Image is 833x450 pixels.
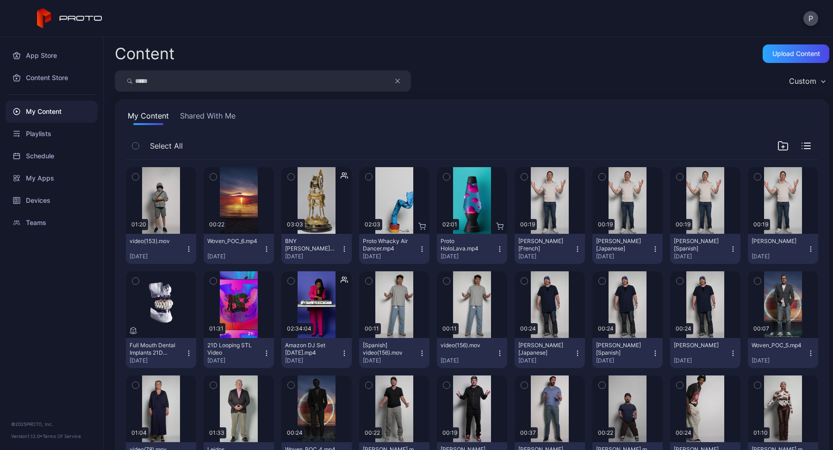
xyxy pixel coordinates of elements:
[441,357,496,364] div: [DATE]
[130,253,185,260] div: [DATE]
[115,46,174,62] div: Content
[281,234,352,264] button: BNY [PERSON_NAME] Clock[DATE]
[748,234,818,264] button: [PERSON_NAME][DATE]
[150,140,183,151] span: Select All
[674,237,725,252] div: Oz Pearlman [Spanish]
[596,237,647,252] div: Oz Pearlman [Japanese]
[6,167,98,189] a: My Apps
[285,253,341,260] div: [DATE]
[437,234,507,264] button: Proto HoloLava.mp4[DATE]
[441,253,496,260] div: [DATE]
[130,342,180,356] div: Full Mouth Dental Implants 21D Opaque
[11,420,92,428] div: © 2025 PROTO, Inc.
[437,338,507,368] button: video(156).mov[DATE]
[515,234,585,264] button: [PERSON_NAME] [French][DATE]
[441,342,491,349] div: video(156).mov
[363,253,418,260] div: [DATE]
[772,50,820,57] div: Upload Content
[363,342,414,356] div: [Spanish] video(156).mov
[789,76,816,86] div: Custom
[359,234,429,264] button: Proto Whacky Air Dancer.mp4[DATE]
[285,357,341,364] div: [DATE]
[670,234,740,264] button: [PERSON_NAME] [Spanish][DATE]
[763,44,829,63] button: Upload Content
[674,342,725,349] div: Frank Hensley
[674,357,729,364] div: [DATE]
[518,237,569,252] div: Oz Pearlman [French]
[6,44,98,67] a: App Store
[596,253,652,260] div: [DATE]
[6,212,98,234] a: Teams
[6,189,98,212] a: Devices
[784,70,829,92] button: Custom
[207,357,263,364] div: [DATE]
[207,342,258,356] div: 21D Looping STL Video
[207,253,263,260] div: [DATE]
[130,357,185,364] div: [DATE]
[6,145,98,167] a: Schedule
[592,338,663,368] button: [PERSON_NAME] [Spanish][DATE]
[359,338,429,368] button: [Spanish] video(156).mov[DATE]
[748,338,818,368] button: Woven_POC_5.mp4[DATE]
[518,253,574,260] div: [DATE]
[285,342,336,356] div: Amazon DJ Set Aug 4.mp4
[515,338,585,368] button: [PERSON_NAME] [Japanese][DATE]
[518,357,574,364] div: [DATE]
[126,338,196,368] button: Full Mouth Dental Implants 21D Opaque[DATE]
[281,338,352,368] button: Amazon DJ Set [DATE].mp4[DATE]
[592,234,663,264] button: [PERSON_NAME] [Japanese][DATE]
[178,110,237,125] button: Shared With Me
[6,67,98,89] a: Content Store
[285,237,336,252] div: BNY Alexander Hamilton Clock
[204,234,274,264] button: Woven_POC_6.mp4[DATE]
[441,237,491,252] div: Proto HoloLava.mp4
[43,433,81,439] a: Terms Of Service
[752,342,802,349] div: Woven_POC_5.mp4
[752,237,802,245] div: Oz Pearlman
[752,253,807,260] div: [DATE]
[674,253,729,260] div: [DATE]
[518,342,569,356] div: Frank Hensley [Japanese]
[363,357,418,364] div: [DATE]
[126,234,196,264] button: video(153).mov[DATE]
[126,110,171,125] button: My Content
[11,433,43,439] span: Version 1.12.0 •
[596,357,652,364] div: [DATE]
[6,123,98,145] a: Playlists
[207,237,258,245] div: Woven_POC_6.mp4
[204,338,274,368] button: 21D Looping STL Video[DATE]
[363,237,414,252] div: Proto Whacky Air Dancer.mp4
[752,357,807,364] div: [DATE]
[596,342,647,356] div: Frank Hensley [Spanish]
[6,100,98,123] a: My Content
[803,11,818,26] button: P
[670,338,740,368] button: [PERSON_NAME][DATE]
[130,237,180,245] div: video(153).mov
